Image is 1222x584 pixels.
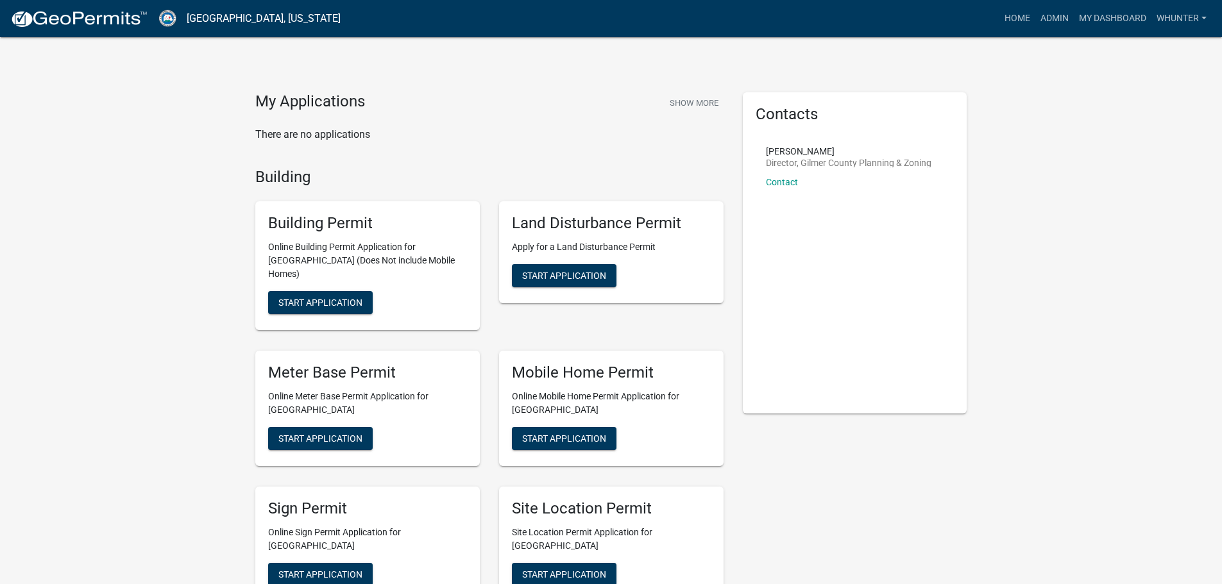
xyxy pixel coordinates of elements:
a: My Dashboard [1074,6,1151,31]
a: Contact [766,177,798,187]
p: Site Location Permit Application for [GEOGRAPHIC_DATA] [512,526,711,553]
a: whunter [1151,6,1212,31]
h4: Building [255,168,724,187]
h4: My Applications [255,92,365,112]
a: Admin [1035,6,1074,31]
button: Start Application [268,291,373,314]
p: Director, Gilmer County Planning & Zoning [766,158,931,167]
span: Start Application [278,433,362,443]
button: Show More [665,92,724,113]
h5: Site Location Permit [512,499,711,518]
p: Apply for a Land Disturbance Permit [512,240,711,254]
span: Start Application [522,569,606,579]
h5: Contacts [756,105,955,124]
button: Start Application [512,427,616,450]
p: There are no applications [255,127,724,142]
h5: Sign Permit [268,499,467,518]
p: Online Mobile Home Permit Application for [GEOGRAPHIC_DATA] [512,390,711,417]
h5: Land Disturbance Permit [512,214,711,233]
a: Home [999,6,1035,31]
p: Online Meter Base Permit Application for [GEOGRAPHIC_DATA] [268,390,467,417]
h5: Mobile Home Permit [512,363,711,382]
span: Start Application [522,271,606,281]
a: [GEOGRAPHIC_DATA], [US_STATE] [187,8,341,29]
p: [PERSON_NAME] [766,147,931,156]
button: Start Application [512,264,616,287]
span: Start Application [278,297,362,308]
span: Start Application [278,569,362,579]
button: Start Application [268,427,373,450]
img: Gilmer County, Georgia [158,10,176,27]
h5: Building Permit [268,214,467,233]
span: Start Application [522,433,606,443]
p: Online Sign Permit Application for [GEOGRAPHIC_DATA] [268,526,467,553]
p: Online Building Permit Application for [GEOGRAPHIC_DATA] (Does Not include Mobile Homes) [268,240,467,281]
h5: Meter Base Permit [268,363,467,382]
